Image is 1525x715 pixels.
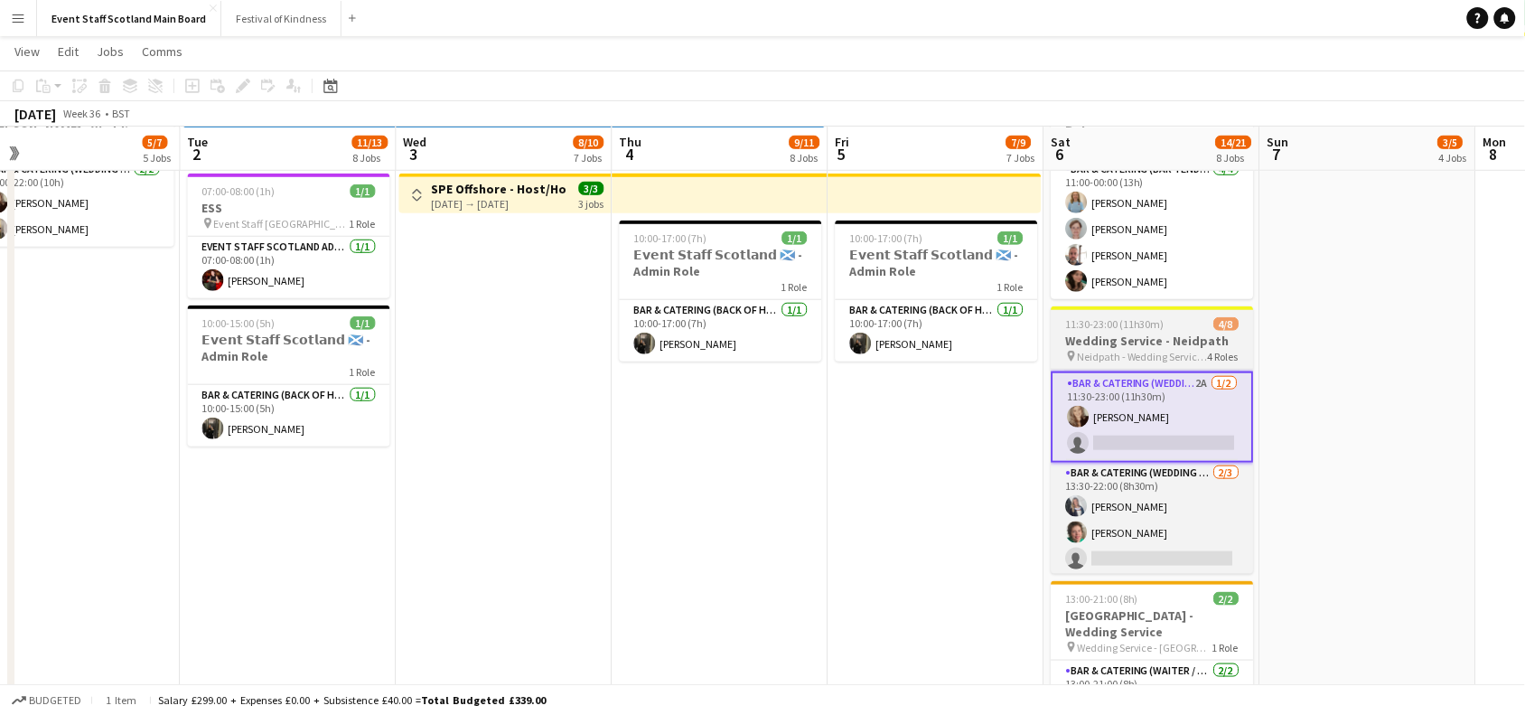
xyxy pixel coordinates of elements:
app-card-role: EVENT STAFF SCOTLAND ADMIN ROLE1/107:00-08:00 (1h)[PERSON_NAME] [188,237,390,298]
div: 4 Jobs [1439,151,1467,165]
a: Comms [135,40,190,63]
div: Salary £299.00 + Expenses £0.00 + Subsistence £40.00 = [158,693,546,707]
span: 1/1 [782,231,808,245]
app-card-role: Bar & Catering (Wedding Service Staff)2/313:30-22:00 (8h30m)[PERSON_NAME][PERSON_NAME] [1052,463,1254,577]
span: 1 Role [350,217,376,230]
app-job-card: 10:00-17:00 (7h)1/1𝗘𝘃𝗲𝗻𝘁 𝗦𝘁𝗮𝗳𝗳 𝗦𝗰𝗼𝘁𝗹𝗮𝗻𝗱 🏴󠁧󠁢󠁳󠁣󠁴󠁿 - Admin Role1 RoleBar & Catering (Back of House)1... [620,221,822,362]
span: 1/1 [351,184,376,198]
h3: 𝗘𝘃𝗲𝗻𝘁 𝗦𝘁𝗮𝗳𝗳 𝗦𝗰𝗼𝘁𝗹𝗮𝗻𝗱 🏴󠁧󠁢󠁳󠁣󠁴󠁿 - Admin Role [188,332,390,364]
span: 11/13 [352,136,388,149]
h3: SPE Offshore - Host/Hostess [432,181,566,197]
span: 4/8 [1214,317,1240,331]
app-job-card: 07:00-08:00 (1h)1/1ESS Event Staff [GEOGRAPHIC_DATA] - ESS1 RoleEVENT STAFF SCOTLAND ADMIN ROLE1/... [188,174,390,298]
span: 07:00-08:00 (1h) [202,184,276,198]
span: 1/1 [998,231,1024,245]
span: Thu [620,134,642,150]
a: Jobs [89,40,131,63]
div: 3 jobs [579,195,604,211]
app-job-card: 11:30-23:00 (11h30m)4/8Wedding Service - Neidpath Neidpath - Wedding Service Roles4 Roles11:30-23... [1052,306,1254,574]
span: Jobs [97,43,124,60]
span: Mon [1483,134,1507,150]
div: BST [112,107,130,120]
span: Total Budgeted £339.00 [421,693,546,707]
app-card-role: Bar & Catering (Back of House)1/110:00-17:00 (7h)[PERSON_NAME] [620,300,822,362]
app-card-role: Bar & Catering (Back of House)1/110:00-17:00 (7h)[PERSON_NAME] [836,300,1038,362]
span: 10:00-17:00 (7h) [850,231,923,245]
span: 14/21 [1216,136,1252,149]
span: 1 Role [1213,641,1240,654]
a: View [7,40,47,63]
span: Week 36 [60,107,105,120]
h3: Wedding Service - Neidpath [1052,333,1254,349]
span: 8 [1481,144,1507,165]
span: 3/5 [1438,136,1464,149]
div: 7 Jobs [1007,151,1035,165]
span: Wed [404,134,427,150]
app-job-card: 10:00-17:00 (7h)1/1𝗘𝘃𝗲𝗻𝘁 𝗦𝘁𝗮𝗳𝗳 𝗦𝗰𝗼𝘁𝗹𝗮𝗻𝗱 🏴󠁧󠁢󠁳󠁣󠁴󠁿 - Admin Role1 RoleBar & Catering (Back of House)1... [836,221,1038,362]
h3: 𝗘𝘃𝗲𝗻𝘁 𝗦𝘁𝗮𝗳𝗳 𝗦𝗰𝗼𝘁𝗹𝗮𝗻𝗱 🏴󠁧󠁢󠁳󠁣󠁴󠁿 - Admin Role [620,247,822,279]
span: 3 [401,144,427,165]
div: 8 Jobs [353,151,388,165]
div: [DATE] → [DATE] [432,197,566,211]
span: Edit [58,43,79,60]
app-job-card: 10:00-15:00 (5h)1/1𝗘𝘃𝗲𝗻𝘁 𝗦𝘁𝗮𝗳𝗳 𝗦𝗰𝗼𝘁𝗹𝗮𝗻𝗱 🏴󠁧󠁢󠁳󠁣󠁴󠁿 - Admin Role1 RoleBar & Catering (Back of House)1... [188,306,390,447]
span: 3/3 [579,182,604,195]
span: 11:30-23:00 (11h30m) [1066,317,1165,331]
app-card-role: Bar & Catering (Bar Tender)4/411:00-00:00 (13h)[PERSON_NAME][PERSON_NAME][PERSON_NAME][PERSON_NAME] [1052,159,1254,299]
span: Wedding Service - [GEOGRAPHIC_DATA] [1078,641,1213,654]
span: 1/1 [351,316,376,330]
span: 1 Role [350,365,376,379]
app-job-card: 11:00-00:00 (13h) (Sun)4/4Ardross Castle - Bar Tender Roles Wedding Bar Tender - [GEOGRAPHIC_DATA... [1052,80,1254,299]
button: Event Staff Scotland Main Board [37,1,221,36]
span: Sun [1268,134,1289,150]
span: 9/11 [790,136,820,149]
div: 5 Jobs [144,151,172,165]
span: 8/10 [574,136,604,149]
button: Budgeted [9,691,84,710]
button: Festival of Kindness [221,1,341,36]
span: Tue [188,134,209,150]
span: 13:00-21:00 (8h) [1066,592,1139,606]
div: [DATE] [14,105,56,123]
span: Event Staff [GEOGRAPHIC_DATA] - ESS [214,217,350,230]
span: Comms [142,43,182,60]
span: Neidpath - Wedding Service Roles [1078,350,1209,363]
h3: 𝗘𝘃𝗲𝗻𝘁 𝗦𝘁𝗮𝗳𝗳 𝗦𝗰𝗼𝘁𝗹𝗮𝗻𝗱 🏴󠁧󠁢󠁳󠁣󠁴󠁿 - Admin Role [836,247,1038,279]
h3: ESS [188,200,390,216]
span: 6 [1049,144,1071,165]
span: View [14,43,40,60]
span: 10:00-15:00 (5h) [202,316,276,330]
span: 1 Role [781,280,808,294]
span: 1 Role [997,280,1024,294]
span: 7 [1265,144,1289,165]
span: Fri [836,134,850,150]
span: 4 Roles [1209,350,1240,363]
div: 8 Jobs [1217,151,1251,165]
div: 7 Jobs [575,151,603,165]
app-card-role: Bar & Catering (Wedding Service Staff)2A1/211:30-23:00 (11h30m)[PERSON_NAME] [1052,372,1254,463]
span: Sat [1052,134,1071,150]
span: 4 [617,144,642,165]
a: Edit [51,40,86,63]
span: 1 item [99,693,143,707]
span: 5/7 [143,136,168,149]
span: 10:00-17:00 (7h) [634,231,707,245]
app-card-role: Bar & Catering (Back of House)1/110:00-15:00 (5h)[PERSON_NAME] [188,385,390,447]
h3: [GEOGRAPHIC_DATA] - Wedding Service [1052,607,1254,640]
span: 5 [833,144,850,165]
span: 2 [185,144,209,165]
span: 2/2 [1214,592,1240,606]
div: 8 Jobs [791,151,819,165]
span: Budgeted [29,694,81,707]
span: 7/9 [1006,136,1032,149]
